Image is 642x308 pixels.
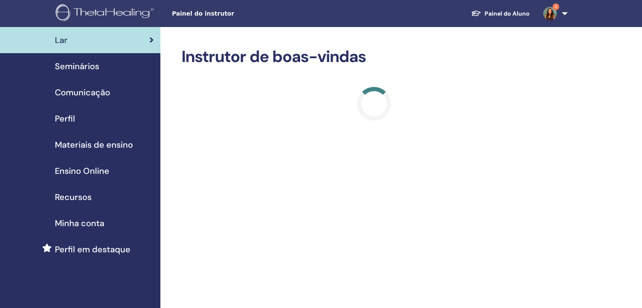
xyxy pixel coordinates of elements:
img: default.jpg [543,7,557,20]
span: Materiais de ensino [55,138,133,151]
span: Painel do instrutor [172,9,298,18]
img: logo.png [56,4,157,23]
a: Painel do Aluno [464,6,536,22]
span: Perfil em destaque [55,243,130,256]
span: Lar [55,34,68,46]
h2: Instrutor de boas-vindas [181,47,566,67]
span: Perfil [55,112,75,125]
span: Seminários [55,60,99,73]
span: 2 [553,3,559,10]
span: Comunicação [55,86,110,99]
span: Recursos [55,191,92,203]
span: Minha conta [55,217,104,230]
img: graduation-cap-white.svg [471,10,481,17]
span: Ensino Online [55,165,109,177]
